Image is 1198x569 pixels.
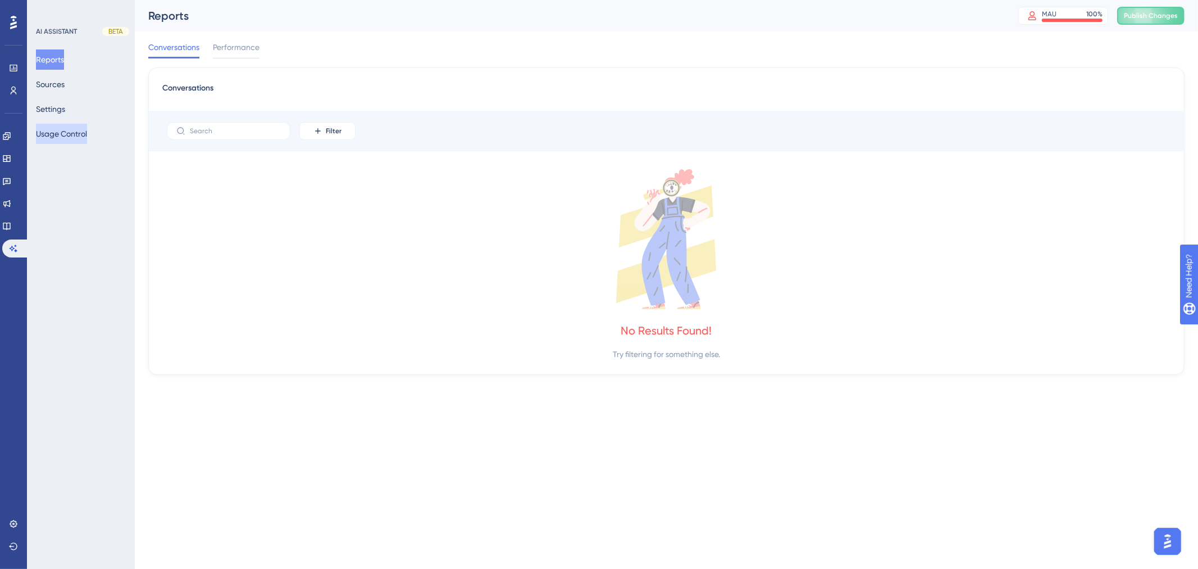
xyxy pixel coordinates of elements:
span: Performance [213,40,259,54]
input: Search [190,127,281,135]
div: Reports [148,8,990,24]
div: Try filtering for something else. [613,347,720,361]
div: MAU [1042,10,1056,19]
button: Settings [36,99,65,119]
div: 100 % [1086,10,1103,19]
span: Conversations [162,82,213,102]
div: AI ASSISTANT [36,27,77,36]
span: Conversations [148,40,199,54]
button: Sources [36,74,65,94]
div: No Results Found! [621,323,712,338]
div: BETA [102,27,129,36]
span: Need Help? [26,3,70,16]
button: Publish Changes [1117,7,1185,25]
span: Publish Changes [1124,11,1178,20]
button: Usage Control [36,124,87,144]
button: Reports [36,49,64,70]
iframe: UserGuiding AI Assistant Launcher [1151,525,1185,558]
button: Filter [299,122,356,140]
span: Filter [326,127,341,136]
